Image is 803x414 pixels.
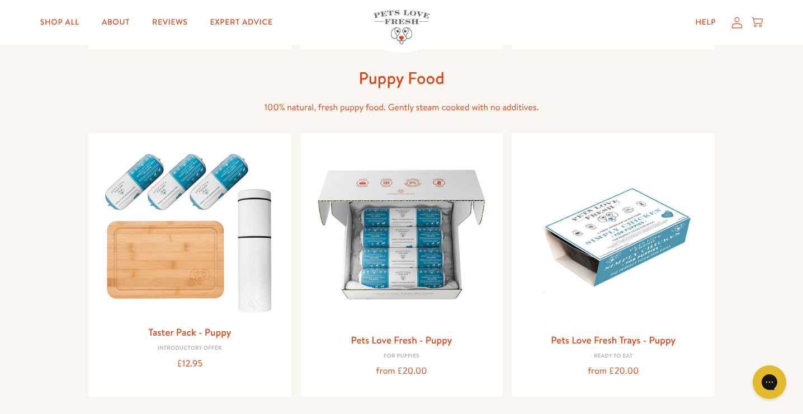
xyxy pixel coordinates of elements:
[223,67,580,89] h1: Puppy Food
[201,11,282,34] a: Expert Advice
[31,11,88,34] a: Shop All
[148,325,231,339] a: Taster Pack - Puppy
[747,361,792,403] iframe: Gorgias live chat messenger
[143,11,196,34] a: Reviews
[686,11,725,34] a: Help
[351,333,452,347] a: Pets Love Fresh - Puppy
[97,356,282,371] div: £12.95
[521,142,706,327] img: Pets Love Fresh Trays - Puppy
[309,353,494,360] div: For puppies
[309,142,494,327] img: Pets Love Fresh - Puppy
[521,353,706,360] div: Ready to eat
[97,142,282,319] img: Taster Pack - Puppy
[521,364,706,379] div: from £20.00
[264,101,539,114] span: 100% natural, fresh puppy food. Gently steam cooked with no additives.
[374,10,429,44] img: Pets Love Fresh
[551,333,676,347] a: Pets Love Fresh Trays - Puppy
[93,11,139,34] a: About
[97,345,282,352] div: Introductory Offer
[309,364,494,379] div: from £20.00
